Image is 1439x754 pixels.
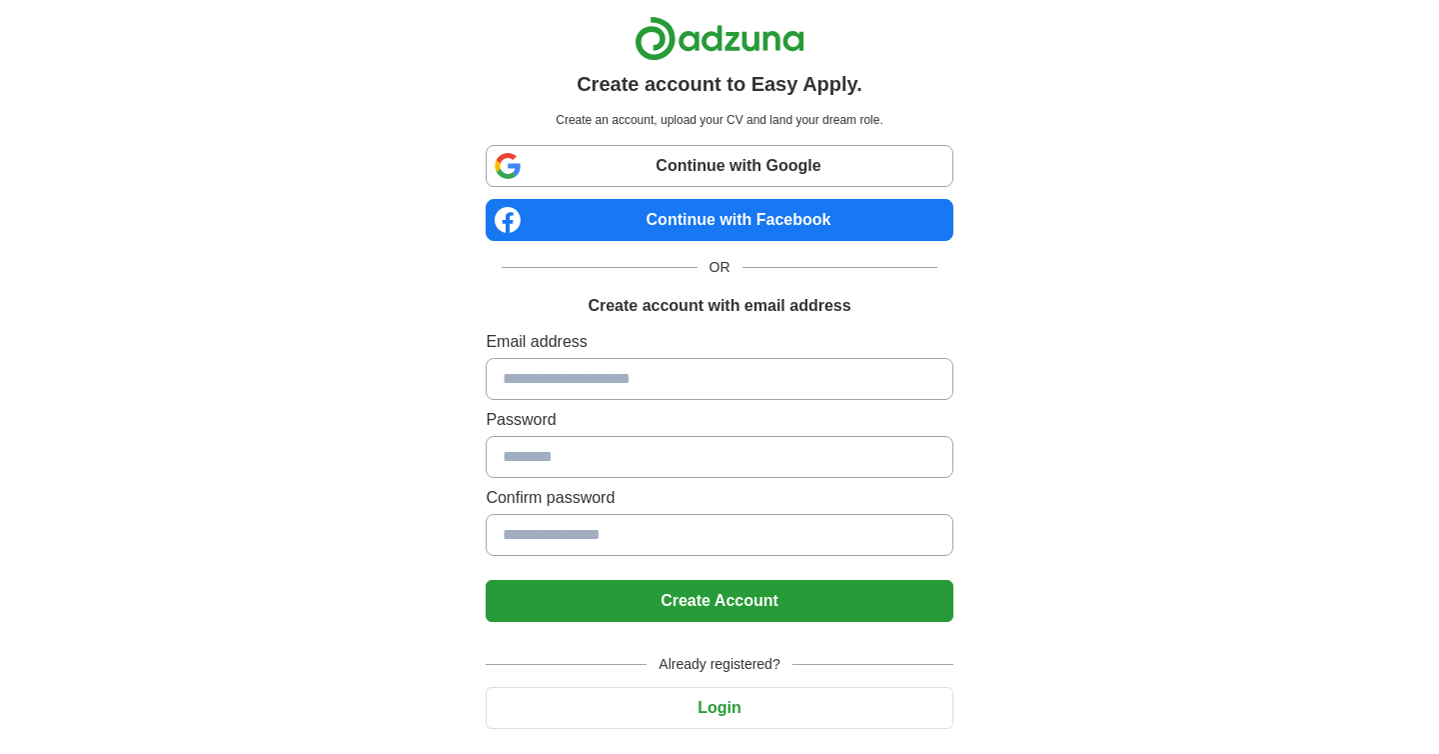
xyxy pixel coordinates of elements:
h1: Create account to Easy Apply. [577,69,862,99]
span: OR [698,257,742,278]
h1: Create account with email address [588,294,850,318]
span: Already registered? [647,654,791,675]
a: Continue with Facebook [486,199,952,241]
p: Create an account, upload your CV and land your dream role. [490,111,948,129]
button: Login [486,687,952,729]
img: Adzuna logo [635,16,804,61]
a: Login [486,699,952,716]
label: Confirm password [486,486,952,510]
button: Create Account [486,580,952,622]
a: Continue with Google [486,145,952,187]
label: Email address [486,330,952,354]
label: Password [486,408,952,432]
